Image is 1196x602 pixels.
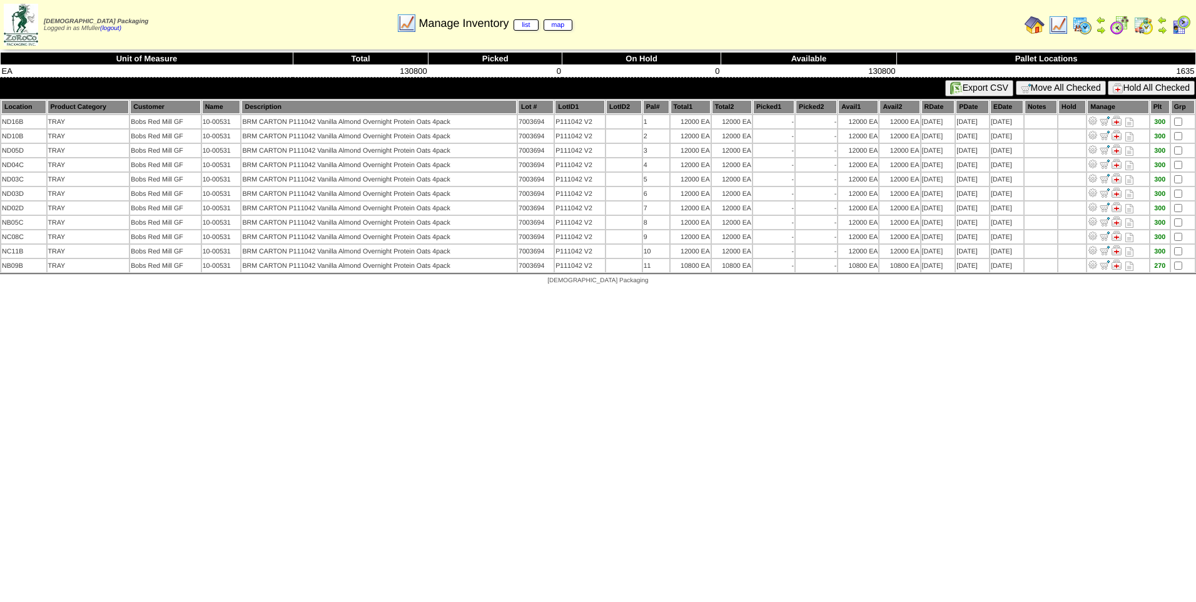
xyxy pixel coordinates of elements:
td: BRM CARTON P111042 Vanilla Almond Overnight Protein Oats 4pack [241,115,517,128]
td: [DATE] [956,259,989,272]
td: 12000 EA [879,187,920,200]
td: 10-00531 [202,202,241,215]
td: - [753,202,794,215]
td: [DATE] [956,130,989,143]
img: cart.gif [1021,83,1031,93]
td: 12000 EA [838,187,878,200]
td: 7003694 [518,187,554,200]
td: TRAY [48,259,129,272]
img: arrowright.gif [1096,25,1106,35]
td: [DATE] [956,144,989,157]
td: 7003694 [518,115,554,128]
td: 10-00531 [202,245,241,258]
td: 6 [643,187,669,200]
i: Note [1125,247,1133,257]
th: Pal# [643,100,669,114]
span: Manage Inventory [418,17,572,30]
i: Note [1125,118,1133,127]
td: 12000 EA [671,245,711,258]
th: Location [1,100,46,114]
td: [DATE] [956,216,989,229]
td: 1635 [897,65,1196,78]
img: home.gif [1025,15,1045,35]
td: 12000 EA [712,144,752,157]
td: 12000 EA [838,115,878,128]
td: 10-00531 [202,216,241,229]
img: calendarprod.gif [1072,15,1092,35]
td: 12000 EA [712,216,752,229]
td: [DATE] [921,115,955,128]
td: - [753,130,794,143]
img: Move [1100,260,1110,270]
td: 12000 EA [838,202,878,215]
td: - [753,144,794,157]
td: P111042 V2 [555,245,605,258]
a: list [514,19,538,31]
td: [DATE] [921,144,955,157]
td: 12000 EA [879,245,920,258]
button: Hold All Checked [1108,81,1195,95]
div: 300 [1151,176,1169,183]
img: excel.gif [950,82,963,94]
img: Move [1100,231,1110,241]
td: BRM CARTON P111042 Vanilla Almond Overnight Protein Oats 4pack [241,187,517,200]
img: Adjust [1088,260,1098,270]
i: Note [1125,161,1133,170]
td: [DATE] [990,245,1023,258]
div: 300 [1151,205,1169,212]
img: Move [1100,245,1110,255]
td: [DATE] [990,158,1023,171]
td: P111042 V2 [555,259,605,272]
td: 7003694 [518,130,554,143]
td: P111042 V2 [555,230,605,243]
td: [DATE] [921,130,955,143]
td: [DATE] [990,187,1023,200]
td: - [753,158,794,171]
img: Move [1100,130,1110,140]
div: 300 [1151,248,1169,255]
i: Note [1125,233,1133,242]
td: 12000 EA [671,130,711,143]
td: 12000 EA [712,115,752,128]
td: [DATE] [921,259,955,272]
td: - [796,158,837,171]
td: 12000 EA [671,230,711,243]
img: Manage Hold [1112,130,1122,140]
img: Adjust [1088,231,1098,241]
td: P111042 V2 [555,144,605,157]
td: 7003694 [518,173,554,186]
th: Grp [1171,100,1195,114]
td: [DATE] [990,230,1023,243]
img: arrowleft.gif [1096,15,1106,25]
img: Adjust [1088,159,1098,169]
td: - [796,130,837,143]
td: P111042 V2 [555,130,605,143]
td: EA [1,65,293,78]
td: [DATE] [921,245,955,258]
td: 12000 EA [671,144,711,157]
span: Logged in as Mfuller [44,18,148,32]
td: 8 [643,216,669,229]
td: - [796,259,837,272]
img: Move [1100,116,1110,126]
td: [DATE] [921,158,955,171]
th: Total [293,53,428,65]
img: Manage Hold [1112,116,1122,126]
td: TRAY [48,173,129,186]
td: 12000 EA [712,230,752,243]
td: 10-00531 [202,158,241,171]
img: hold.gif [1113,83,1123,93]
th: Description [241,100,517,114]
td: 10-00531 [202,144,241,157]
td: 12000 EA [838,245,878,258]
th: Avail1 [838,100,878,114]
td: 12000 EA [879,158,920,171]
img: Adjust [1088,130,1098,140]
div: 300 [1151,133,1169,140]
td: 12000 EA [712,187,752,200]
td: BRM CARTON P111042 Vanilla Almond Overnight Protein Oats 4pack [241,245,517,258]
td: [DATE] [921,216,955,229]
td: [DATE] [921,173,955,186]
td: 12000 EA [879,144,920,157]
th: Avail2 [879,100,920,114]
